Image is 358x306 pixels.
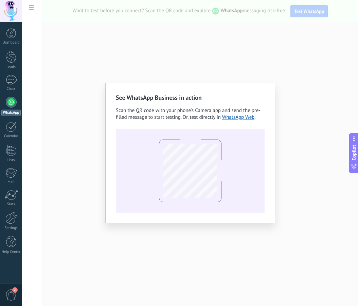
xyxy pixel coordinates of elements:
[116,93,265,102] h2: See WhatsApp Business in action
[1,110,21,116] div: WhatsApp
[222,114,255,120] a: WhatsApp Web
[1,65,21,69] div: Leads
[351,145,357,160] span: Copilot
[1,226,21,230] div: Settings
[1,41,21,45] div: Dashboard
[1,134,21,139] div: Calendar
[1,180,21,184] div: Mail
[1,158,21,162] div: Lists
[12,287,18,293] span: 2
[1,202,21,207] div: Stats
[1,250,21,254] div: Help Center
[116,107,265,121] div: .
[116,107,261,120] span: Scan the QR code with your phone’s Camera app and send the pre-filled message to start testing. O...
[1,87,21,91] div: Chats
